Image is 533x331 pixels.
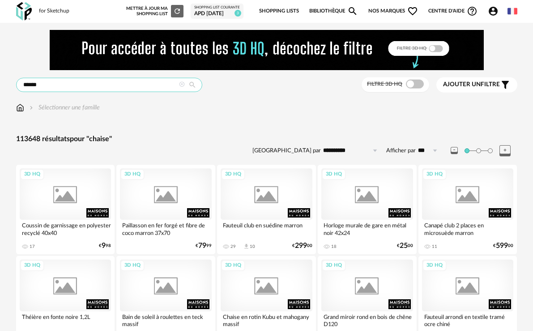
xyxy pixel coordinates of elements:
span: Ajouter un [443,81,481,88]
div: for Sketchup [39,8,69,15]
img: fr [507,6,517,16]
span: Centre d'aideHelp Circle Outline icon [428,6,478,17]
span: Magnify icon [347,6,358,17]
span: Filtre 3D HQ [367,81,402,87]
span: Account Circle icon [488,6,499,17]
span: Heart Outline icon [407,6,418,17]
img: svg+xml;base64,PHN2ZyB3aWR0aD0iMTYiIGhlaWdodD0iMTYiIHZpZXdCb3g9IjAgMCAxNiAxNiIgZmlsbD0ibm9uZSIgeG... [28,103,35,112]
span: Filter icon [500,80,511,90]
img: FILTRE%20HQ%20NEW_V1%20(4).gif [50,30,484,70]
span: filtre [443,81,500,88]
span: 3 [235,10,241,17]
span: Nos marques [368,2,418,21]
span: Account Circle icon [488,6,503,17]
div: APD [DATE] [194,10,240,17]
div: Sélectionner une famille [28,103,100,112]
img: svg+xml;base64,PHN2ZyB3aWR0aD0iMTYiIGhlaWdodD0iMTciIHZpZXdCb3g9IjAgMCAxNiAxNyIgZmlsbD0ibm9uZSIgeG... [16,103,24,112]
img: OXP [16,2,32,21]
div: Mettre à jour ma Shopping List [126,5,183,17]
a: Shopping List courante APD [DATE] 3 [194,5,240,17]
div: Shopping List courante [194,5,240,10]
span: Refresh icon [173,9,181,13]
a: Shopping Lists [259,2,299,21]
span: Help Circle Outline icon [467,6,478,17]
button: Ajouter unfiltre Filter icon [436,77,517,92]
a: BibliothèqueMagnify icon [309,2,358,21]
